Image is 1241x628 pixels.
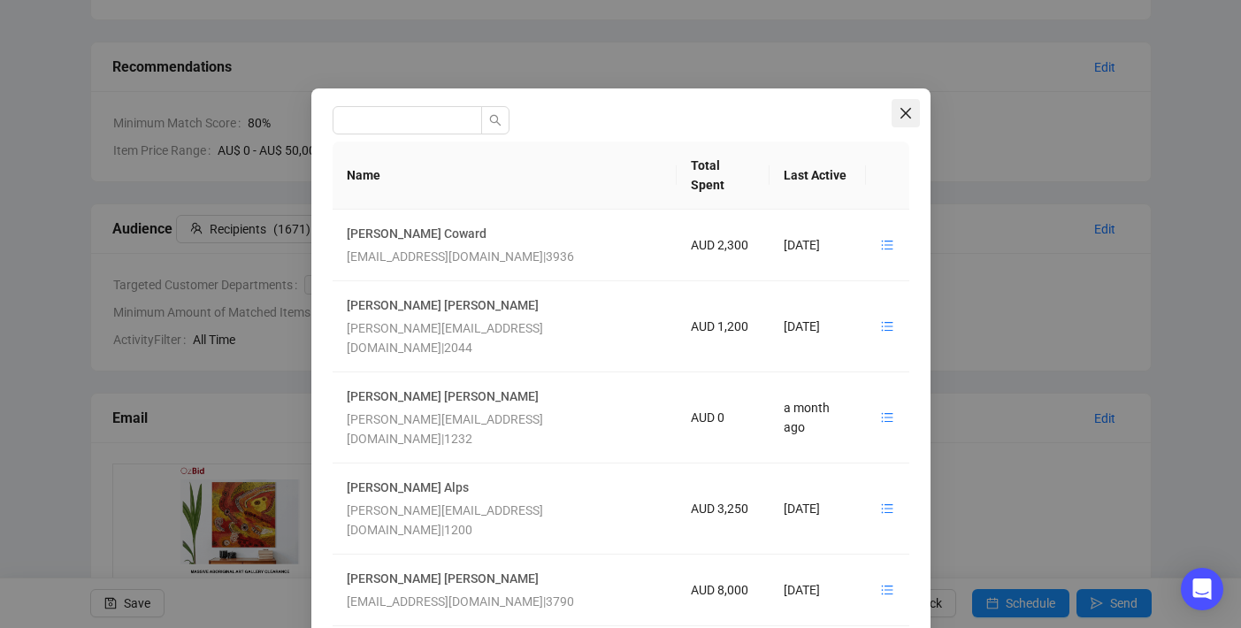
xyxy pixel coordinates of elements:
[784,583,820,597] span: [DATE]
[881,239,893,251] span: unordered-list
[880,494,894,523] button: unordered-list
[784,238,820,252] span: [DATE]
[677,142,770,210] th: Total Spent
[347,592,663,611] div: [EMAIL_ADDRESS][DOMAIN_NAME] | 3790
[489,114,502,126] span: search
[784,401,830,434] span: a month ago
[347,410,663,448] div: [PERSON_NAME][EMAIL_ADDRESS][DOMAIN_NAME] | 1232
[1181,568,1223,610] div: Open Intercom Messenger
[881,502,893,515] span: unordered-list
[880,312,894,341] button: unordered-list
[892,99,920,127] button: Close
[881,320,893,333] span: unordered-list
[770,142,867,210] th: Last Active
[691,238,748,252] span: AUD 2,300
[347,226,486,241] a: [PERSON_NAME] Coward
[880,576,894,604] button: unordered-list
[881,584,893,596] span: unordered-list
[333,142,677,210] th: Name
[347,501,663,540] div: [PERSON_NAME][EMAIL_ADDRESS][DOMAIN_NAME] | 1200
[691,319,748,333] span: AUD 1,200
[691,583,748,597] span: AUD 8,000
[691,502,748,516] span: AUD 3,250
[899,106,913,120] span: close
[347,247,663,266] div: [EMAIL_ADDRESS][DOMAIN_NAME] | 3936
[347,298,539,312] a: [PERSON_NAME] [PERSON_NAME]
[880,231,894,259] button: unordered-list
[347,480,469,494] a: [PERSON_NAME] Alps
[347,571,539,586] a: [PERSON_NAME] [PERSON_NAME]
[347,389,539,403] a: [PERSON_NAME] [PERSON_NAME]
[880,403,894,432] button: unordered-list
[691,410,724,425] span: AUD 0
[784,319,820,333] span: [DATE]
[347,318,663,357] div: [PERSON_NAME][EMAIL_ADDRESS][DOMAIN_NAME] | 2044
[784,502,820,516] span: [DATE]
[881,411,893,424] span: unordered-list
